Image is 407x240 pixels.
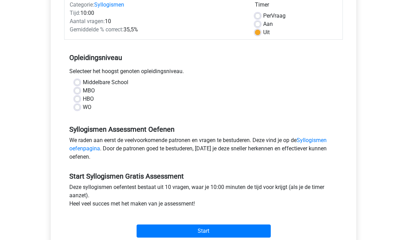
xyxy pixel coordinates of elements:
div: We raden aan eerst de veelvoorkomende patronen en vragen te bestuderen. Deze vind je op de . Door... [64,136,343,164]
h5: Start Syllogismen Gratis Assessment [69,172,338,180]
label: Middelbare School [83,78,128,87]
div: 10:00 [64,9,250,17]
a: Syllogismen [94,1,124,8]
label: WO [83,103,91,111]
div: Selecteer het hoogst genoten opleidingsniveau. [64,67,343,78]
span: Per [263,12,271,19]
label: HBO [83,95,94,103]
span: Categorie: [70,1,94,8]
div: Deze syllogismen oefentest bestaat uit 10 vragen, waar je 10:00 minuten de tijd voor krijgt (als ... [64,183,343,211]
div: 35,5% [64,26,250,34]
div: 10 [64,17,250,26]
span: Tijd: [70,10,80,16]
span: Gemiddelde % correct: [70,26,123,33]
label: Vraag [263,12,286,20]
label: Aan [263,20,273,28]
div: Timer [255,1,337,12]
label: Uit [263,28,270,37]
span: Aantal vragen: [70,18,105,24]
h5: Syllogismen Assessment Oefenen [69,125,338,133]
input: Start [137,224,271,238]
h5: Opleidingsniveau [69,51,338,64]
label: MBO [83,87,95,95]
